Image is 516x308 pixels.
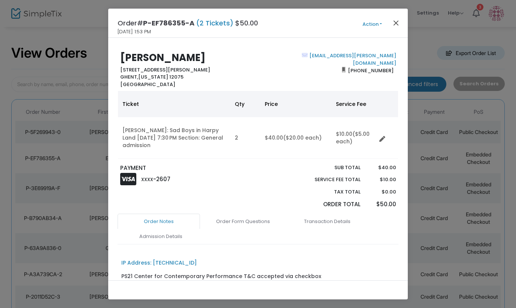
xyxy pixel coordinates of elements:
[118,18,258,28] h4: Order# $50.00
[120,73,138,80] span: GHENT,
[230,91,260,117] th: Qty
[368,188,396,196] p: $0.00
[121,272,321,280] div: PS21 Center for Contemporary Performance T&C accepted via checkbox
[141,176,153,183] span: XXXX
[331,91,376,117] th: Service Fee
[120,51,206,64] b: [PERSON_NAME]
[143,18,194,28] span: P-EF786355-A
[346,64,396,76] span: [PHONE_NUMBER]
[118,28,151,36] span: [DATE] 1:53 PM
[120,66,210,88] b: [STREET_ADDRESS][PERSON_NAME] [US_STATE] 12075 [GEOGRAPHIC_DATA]
[391,18,401,28] button: Close
[202,214,284,229] a: Order Form Questions
[368,200,396,209] p: $50.00
[119,229,202,244] a: Admission Details
[350,20,395,28] button: Action
[286,214,368,229] a: Transaction Details
[118,91,398,159] div: Data table
[121,259,197,267] div: IP Address: [TECHNICAL_ID]
[297,200,361,209] p: Order Total
[297,164,361,171] p: Sub total
[297,188,361,196] p: Tax Total
[230,117,260,159] td: 2
[331,117,376,159] td: $10.00
[368,164,396,171] p: $40.00
[260,91,331,117] th: Price
[118,214,200,229] a: Order Notes
[336,130,370,145] span: ($5.00 each)
[118,91,230,117] th: Ticket
[297,176,361,183] p: Service Fee Total
[153,175,170,183] span: -2607
[194,18,235,28] span: (2 Tickets)
[260,117,331,159] td: $40.00
[308,52,396,67] a: [EMAIL_ADDRESS][PERSON_NAME][DOMAIN_NAME]
[118,117,230,159] td: [PERSON_NAME]: Sad Boys in Harpy Land [DATE] 7:30 PM Section: General admission
[368,176,396,183] p: $10.00
[283,134,322,141] span: ($20.00 each)
[120,164,255,173] p: PAYMENT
